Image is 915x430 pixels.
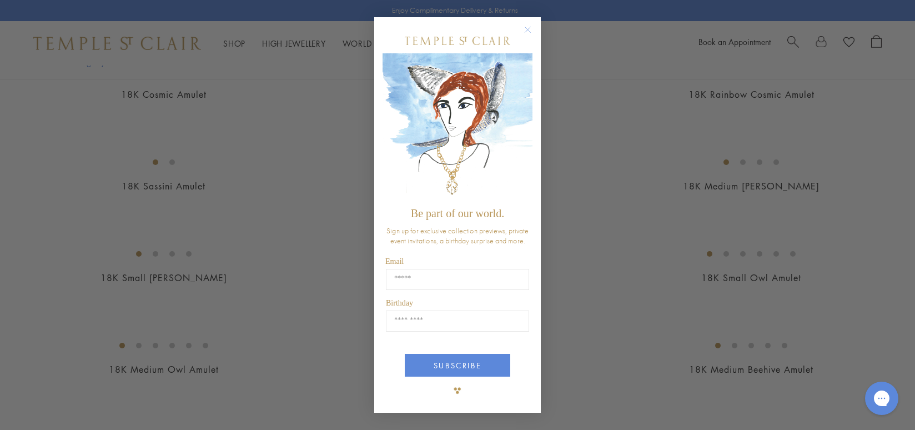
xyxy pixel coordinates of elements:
span: Birthday [386,299,413,307]
input: Email [386,269,529,290]
iframe: Gorgias live chat messenger [859,378,904,419]
span: Email [385,257,404,266]
button: Close dialog [526,28,540,42]
span: Sign up for exclusive collection previews, private event invitations, a birthday surprise and more. [386,226,529,246]
img: c4a9eb12-d91a-4d4a-8ee0-386386f4f338.jpeg [383,53,532,202]
button: SUBSCRIBE [405,354,510,377]
img: Temple St. Clair [405,37,510,45]
img: TSC [446,379,469,402]
span: Be part of our world. [411,207,504,219]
